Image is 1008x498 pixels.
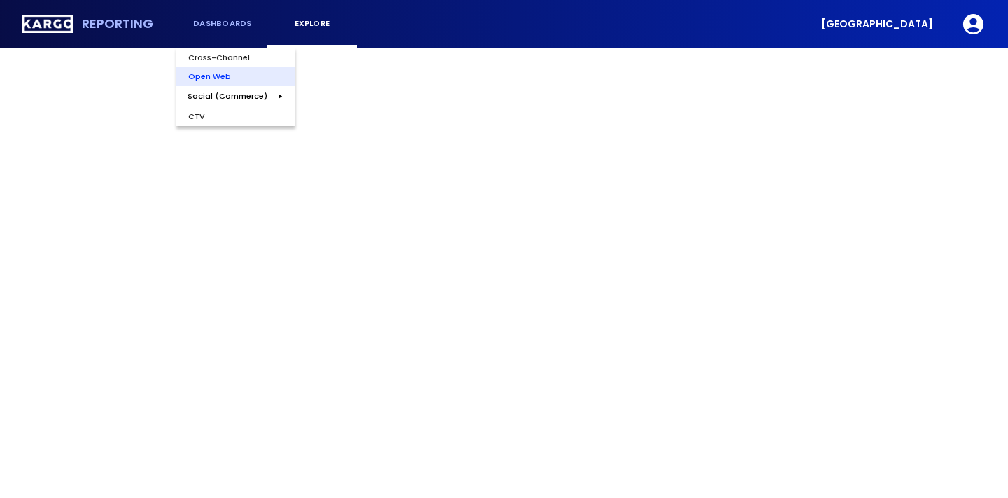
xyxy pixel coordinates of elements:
[188,90,284,102] button: Social (Commerce)
[22,15,73,33] img: Kargo logo
[176,48,261,67] div: Cross-Channel
[821,19,933,29] span: [GEOGRAPHIC_DATA]
[279,19,346,28] div: explore
[189,19,256,28] div: dashboards
[176,67,242,87] div: Open Web
[176,106,216,126] div: CTV
[188,94,277,99] div: Social (Commerce)
[82,15,153,32] span: Reporting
